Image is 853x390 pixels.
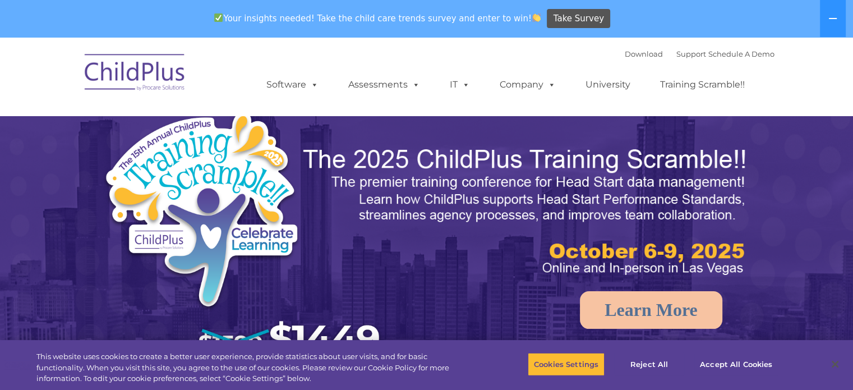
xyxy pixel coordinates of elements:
[823,352,847,377] button: Close
[337,74,431,96] a: Assessments
[532,13,541,22] img: 👏
[649,74,756,96] a: Training Scramble!!
[79,46,191,102] img: ChildPlus by Procare Solutions
[210,7,546,29] span: Your insights needed! Take the child care trends survey and enter to win!
[156,74,190,82] span: Last name
[708,49,774,58] a: Schedule A Demo
[547,9,610,29] a: Take Survey
[676,49,706,58] a: Support
[614,352,684,376] button: Reject All
[439,74,481,96] a: IT
[156,120,204,129] span: Phone number
[36,351,469,384] div: This website uses cookies to create a better user experience, provide statistics about user visit...
[625,49,663,58] a: Download
[528,352,605,376] button: Cookies Settings
[625,49,774,58] font: |
[554,9,604,29] span: Take Survey
[214,13,223,22] img: ✅
[488,74,567,96] a: Company
[580,291,722,329] a: Learn More
[574,74,642,96] a: University
[255,74,330,96] a: Software
[694,352,778,376] button: Accept All Cookies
